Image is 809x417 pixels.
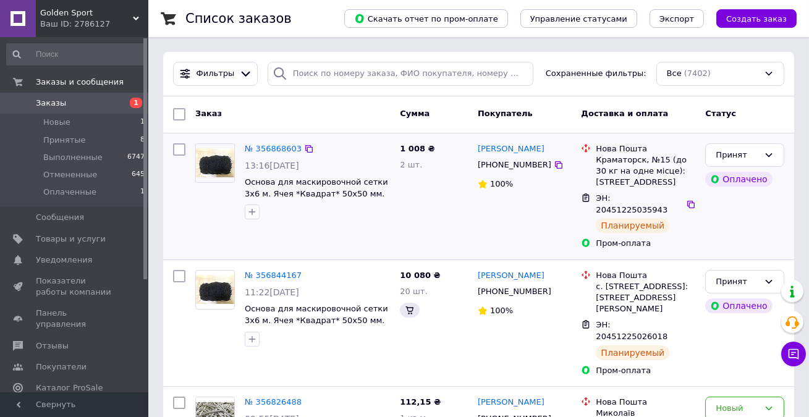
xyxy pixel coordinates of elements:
[704,14,797,23] a: Создать заказ
[716,276,759,289] div: Принят
[36,382,103,394] span: Каталог ProSale
[400,287,427,296] span: 20 шт.
[140,117,145,128] span: 1
[400,397,441,406] span: 112,15 ₴
[36,234,106,245] span: Товары и услуги
[245,144,302,153] a: № 356868603
[195,109,222,118] span: Заказ
[127,152,145,163] span: 6747
[354,13,498,24] span: Скачать отчет по пром-оплате
[705,298,772,313] div: Оплачено
[400,109,430,118] span: Сумма
[546,68,646,80] span: Сохраненные фильтры:
[596,270,695,281] div: Нова Пошта
[140,135,145,146] span: 8
[659,14,694,23] span: Экспорт
[36,212,84,223] span: Сообщения
[596,143,695,154] div: Нова Пошта
[185,11,292,26] h1: Список заказов
[596,397,695,408] div: Нова Пошта
[716,149,759,162] div: Принят
[581,109,668,118] span: Доставка и оплата
[245,161,299,171] span: 13:16[DATE]
[43,187,96,198] span: Оплаченные
[40,7,133,19] span: Golden Sport
[43,117,70,128] span: Новые
[716,402,759,415] div: Новый
[490,306,513,315] span: 100%
[43,169,97,180] span: Отмененные
[36,98,66,109] span: Заказы
[475,157,554,173] div: [PHONE_NUMBER]
[40,19,148,30] div: Ваш ID: 2786127
[140,187,145,198] span: 1
[478,270,544,282] a: [PERSON_NAME]
[43,152,103,163] span: Выполненные
[667,68,682,80] span: Все
[245,287,299,297] span: 11:22[DATE]
[596,345,669,360] div: Планируемый
[596,218,669,233] div: Планируемый
[195,143,235,183] a: Фото товару
[478,397,544,408] a: [PERSON_NAME]
[726,14,787,23] span: Создать заказ
[596,238,695,249] div: Пром-оплата
[400,144,434,153] span: 1 008 ₴
[596,154,695,188] div: Краматорск, №15 (до 30 кг на одне місце): [STREET_ADDRESS]
[197,68,235,80] span: Фильтры
[36,308,114,330] span: Панель управления
[344,9,508,28] button: Скачать отчет по пром-оплате
[684,69,711,78] span: (7402)
[596,365,695,376] div: Пром-оплата
[36,255,92,266] span: Уведомления
[705,109,736,118] span: Статус
[520,9,637,28] button: Управление статусами
[196,275,234,304] img: Фото товару
[245,304,388,336] a: Основа для маскировочной сетки 3х6 м. Ячея *Квадрат* 50х50 мм. Шнур 1.8 мм. Черная
[596,281,695,315] div: с. [STREET_ADDRESS]: [STREET_ADDRESS][PERSON_NAME]
[490,179,513,188] span: 100%
[596,320,667,341] span: ЭН: 20451225026018
[716,9,797,28] button: Создать заказ
[36,276,114,298] span: Показатели работы компании
[650,9,704,28] button: Экспорт
[43,135,86,146] span: Принятые
[596,193,667,214] span: ЭН: 20451225035943
[475,284,554,300] div: [PHONE_NUMBER]
[36,340,69,352] span: Отзывы
[478,109,533,118] span: Покупатель
[400,271,440,280] span: 10 080 ₴
[530,14,627,23] span: Управление статусами
[245,271,302,280] a: № 356844167
[195,270,235,310] a: Фото товару
[478,143,544,155] a: [PERSON_NAME]
[36,361,87,373] span: Покупатели
[781,342,806,366] button: Чат с покупателем
[6,43,146,65] input: Поиск
[400,160,422,169] span: 2 шт.
[245,397,302,406] a: № 356826488
[130,98,142,108] span: 1
[36,77,124,88] span: Заказы и сообщения
[268,62,534,86] input: Поиск по номеру заказа, ФИО покупателя, номеру телефона, Email, номеру накладной
[705,172,772,187] div: Оплачено
[245,177,388,209] a: Основа для маскировочной сетки 3х6 м. Ячея *Квадрат* 50х50 мм. Шнур 1.8 мм. Черная
[196,148,234,177] img: Фото товару
[132,169,145,180] span: 645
